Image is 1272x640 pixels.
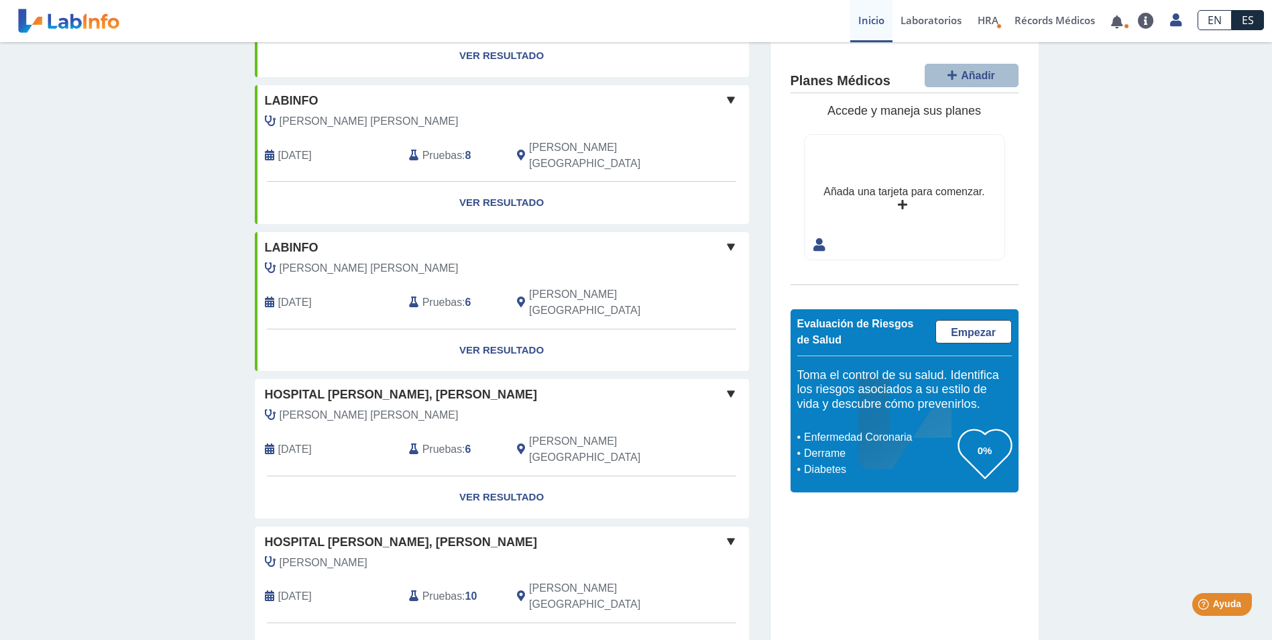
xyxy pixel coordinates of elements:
span: Añadir [961,70,995,81]
span: Pruebas [422,148,462,164]
b: 6 [465,297,471,308]
h4: Planes Médicos [791,73,890,89]
span: 2025-06-19 [278,588,312,604]
div: Añada una tarjeta para comenzar. [823,184,984,200]
h3: 0% [958,442,1012,459]
b: 6 [465,443,471,455]
span: labinfo [265,92,319,110]
a: Empezar [935,320,1012,343]
div: : [399,433,507,466]
div: : [399,580,507,612]
span: Pruebas [422,295,462,311]
span: Empezar [951,327,996,338]
span: Ponce, PR [529,433,677,466]
span: Ponce, PR [529,140,677,172]
a: Ver Resultado [255,182,749,224]
span: Evaluación de Riesgos de Salud [797,318,914,345]
span: Garcia Hernandez, Maria [280,407,459,423]
span: Hospital [PERSON_NAME], [PERSON_NAME] [265,386,537,404]
span: Hospital [PERSON_NAME], [PERSON_NAME] [265,533,537,551]
span: Vargas Gonzalez, Joyce [280,113,459,129]
a: Ver Resultado [255,329,749,372]
li: Diabetes [801,462,958,478]
span: 2025-10-11 [278,441,312,458]
iframe: Help widget launcher [1153,588,1257,625]
span: Pruebas [422,588,462,604]
h5: Toma el control de su salud. Identifica los riesgos asociados a su estilo de vida y descubre cómo... [797,368,1012,412]
div: : [399,286,507,319]
li: Derrame [801,445,958,462]
span: HRA [978,13,998,27]
span: Vergne Santiago, Norma [280,555,367,571]
span: Pruebas [422,441,462,458]
span: labinfo [265,239,319,257]
b: 8 [465,150,471,161]
div: : [399,140,507,172]
a: Ver Resultado [255,476,749,519]
a: ES [1232,10,1264,30]
span: 2020-07-25 [278,295,312,311]
button: Añadir [925,64,1019,87]
span: Ponce, PR [529,286,677,319]
a: Ver Resultado [255,35,749,77]
span: Accede y maneja sus planes [827,104,981,117]
a: EN [1198,10,1232,30]
span: 2021-05-22 [278,148,312,164]
span: Vargas Gonzalez, Joyce [280,260,459,276]
li: Enfermedad Coronaria [801,429,958,445]
span: Ponce, PR [529,580,677,612]
b: 10 [465,590,477,602]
